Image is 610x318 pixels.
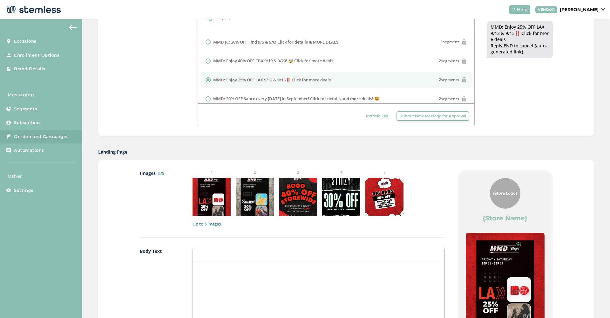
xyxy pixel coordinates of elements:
[365,170,403,175] small: 5
[366,113,388,119] span: Refresh List
[193,221,444,227] label: Up to 5 images.
[439,77,459,83] span: segments
[535,6,557,13] div: VENDOR
[213,77,331,83] label: MMD: Enjoy 25% OFF LAX 9/12 & 9/13‼️ Click for more deals
[578,287,610,318] iframe: Chat Widget
[483,214,527,223] label: {Store Name}
[363,111,391,121] button: Refresh List
[322,178,360,216] img: 9k=
[322,170,360,175] small: 4
[439,77,441,82] strong: 2
[213,96,379,102] label: MMD: 30% OFF Sauce every [DATE] in September! Click for details and more deals! 🤩
[279,178,317,216] img: J130qQ9SFYhh4f3Ml2wvp0uz+x34q5TQmlbAAAAABJRU5ErkJggg==
[517,6,528,13] span: Help
[491,24,549,55] div: MMD: Enjoy 25% OFF LAX 9/12 & 9/13‼️ Click for more deals Reply END to cancel {auto-generated link}
[601,8,605,11] img: icon_down-arrow-small-66adaf34.svg
[236,178,274,216] img: wX2lkcahndgzgAAAABJRU5ErkJggg==
[400,113,466,119] span: Submit New Message for Approval
[14,147,44,154] span: Automations
[439,58,441,64] strong: 2
[14,120,41,126] span: Subscribers
[439,96,441,101] strong: 2
[396,111,469,121] button: Submit New Message for Approval
[439,96,459,102] span: segments
[14,187,33,194] span: Settings
[14,52,59,59] span: Enrollment Options
[213,58,333,64] label: MMD: Enjoy 40% OFF CBX 9/19 & 9/20! 🤯 Click for more deals
[493,190,517,196] span: {Store Logo}
[140,170,180,227] label: Images
[158,170,164,176] label: 5/5
[441,39,459,45] span: segment
[236,170,274,175] small: 2
[193,178,231,216] img: AAuwFcXkI3ubAAAAAElFTkSuQmCC
[439,58,459,64] span: segments
[69,25,77,30] img: icon-arrow-back-accent-c549486e.svg
[441,39,443,45] strong: 1
[213,39,340,45] label: MMD JC: 30% OFF Find 9/5 & 9/6! Click for details & MORE DEALS!
[279,170,317,175] small: 3
[512,8,516,11] img: icon-help-white-03924b79.svg
[5,3,61,16] img: logo-dark-0685b13c.svg
[560,6,599,13] p: [PERSON_NAME]
[98,149,127,155] label: Landing Page
[193,170,231,175] small: 1
[140,10,185,126] label: Message
[14,106,37,112] span: Segments
[14,134,69,140] span: On-demand Campaigns
[365,178,403,216] img: tIbmD32IAhK8fkKW6BUJoqEkaN8meXgaCaICCbzdGkqqQcF7awLbmKo3tKHxx7UjMrxvoKAvC74ABQFHkJkz5jcAAAAASUVOR...
[14,66,45,72] span: Brand Details
[14,38,37,45] span: Locations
